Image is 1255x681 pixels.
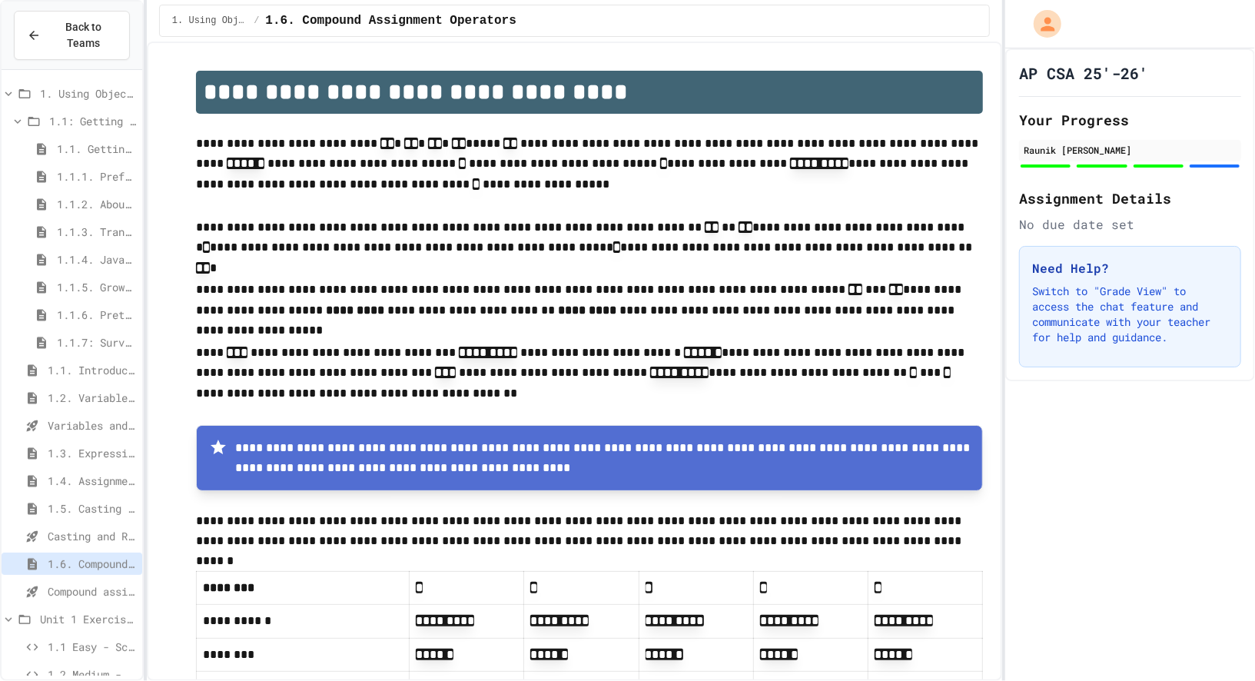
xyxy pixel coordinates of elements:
[57,307,136,323] span: 1.1.6. Pretest for the AP CSA Exam
[57,141,136,157] span: 1.1. Getting Started
[1019,188,1241,209] h2: Assignment Details
[50,19,117,51] span: Back to Teams
[48,362,136,378] span: 1.1. Introduction to Algorithms, Programming, and Compilers
[254,15,259,27] span: /
[40,611,136,627] span: Unit 1 Exercises
[1024,143,1237,157] div: Raunik [PERSON_NAME]
[57,334,136,350] span: 1.1.7: Survey
[14,11,130,60] button: Back to Teams
[48,390,136,406] span: 1.2. Variables and Data Types
[172,15,247,27] span: 1. Using Objects and Methods
[1019,215,1241,234] div: No due date set
[49,113,136,129] span: 1.1: Getting Started
[57,196,136,212] span: 1.1.2. About the AP CSA Exam
[48,445,136,461] span: 1.3. Expressions and Output [New]
[1019,109,1241,131] h2: Your Progress
[1032,259,1228,277] h3: Need Help?
[57,224,136,240] span: 1.1.3. Transitioning from AP CSP to AP CSA
[48,528,136,544] span: Casting and Ranges of variables - Quiz
[57,168,136,184] span: 1.1.1. Preface
[1018,6,1065,42] div: My Account
[57,279,136,295] span: 1.1.5. Growth Mindset and Pair Programming
[48,583,136,600] span: Compound assignment operators - Quiz
[265,12,516,30] span: 1.6. Compound Assignment Operators
[40,85,136,101] span: 1. Using Objects and Methods
[57,251,136,267] span: 1.1.4. Java Development Environments
[1032,284,1228,345] p: Switch to "Grade View" to access the chat feature and communicate with your teacher for help and ...
[48,417,136,434] span: Variables and Data Types - Quiz
[48,556,136,572] span: 1.6. Compound Assignment Operators
[48,500,136,517] span: 1.5. Casting and Ranges of Values
[1019,62,1148,84] h1: AP CSA 25'-26'
[48,639,136,655] span: 1.1 Easy - School Announcements
[48,473,136,489] span: 1.4. Assignment and Input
